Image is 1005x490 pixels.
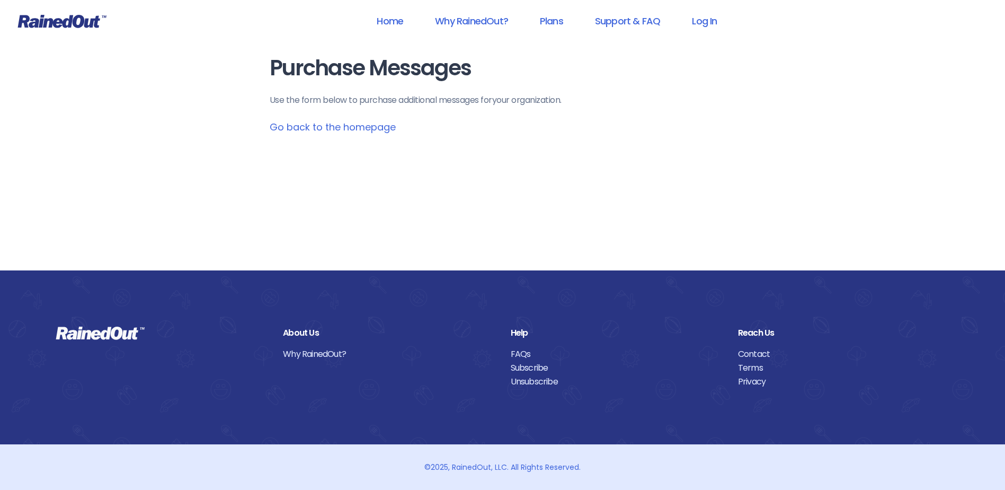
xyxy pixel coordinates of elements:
[738,326,949,340] div: Reach Us
[270,94,736,107] p: Use the form below to purchase additional messages for your organization .
[511,361,722,375] a: Subscribe
[283,326,494,340] div: About Us
[283,347,494,361] a: Why RainedOut?
[421,9,522,33] a: Why RainedOut?
[511,326,722,340] div: Help
[363,9,417,33] a: Home
[581,9,674,33] a: Support & FAQ
[270,56,736,80] h1: Purchase Messages
[738,375,949,389] a: Privacy
[526,9,577,33] a: Plans
[678,9,731,33] a: Log In
[511,375,722,389] a: Unsubscribe
[511,347,722,361] a: FAQs
[738,361,949,375] a: Terms
[270,120,396,134] a: Go back to the homepage
[738,347,949,361] a: Contact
